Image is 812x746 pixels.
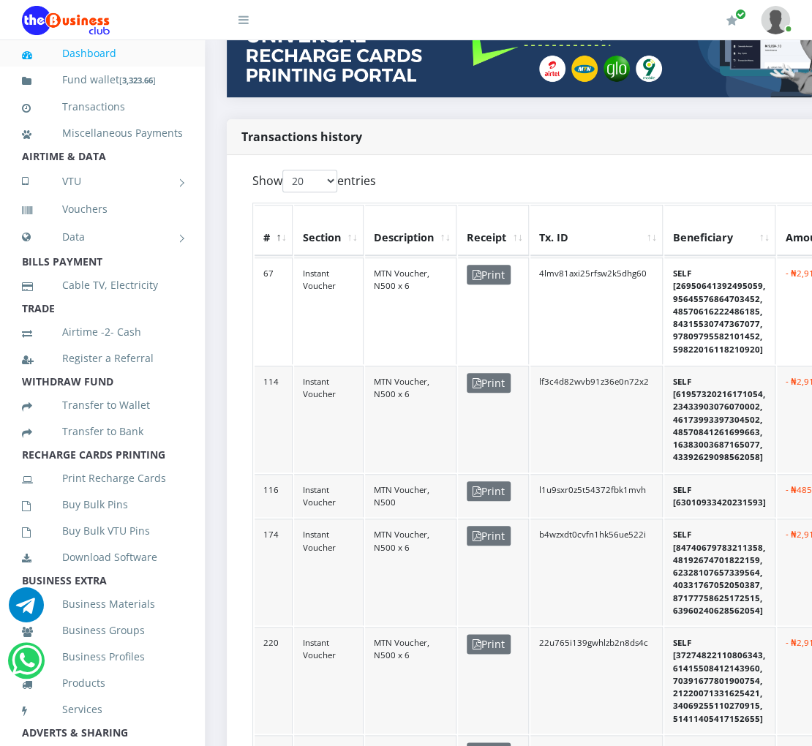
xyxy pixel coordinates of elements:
a: Chat for support [12,654,42,678]
span: Print [467,634,511,654]
select: Showentries [282,170,337,192]
img: Logo [22,6,110,35]
th: Description: activate to sort column ascending [365,205,456,256]
a: Buy Bulk Pins [22,488,183,521]
td: 174 [255,519,293,625]
a: Airtime -2- Cash [22,315,183,349]
td: 22u765i139gwhlzb2n8ds4c [530,627,663,734]
td: b4wzxdt0cvfn1hk56ue522i [530,519,663,625]
th: #: activate to sort column descending [255,205,293,256]
th: Tx. ID: activate to sort column ascending [530,205,663,256]
span: Print [467,265,511,285]
a: Products [22,666,183,700]
td: SELF [61957320216171054, 23433903076070002, 46173993397304502, 48570841261699663, 163830036871650... [664,366,775,472]
span: Print [467,481,511,501]
a: Print Recharge Cards [22,461,183,495]
a: Business Groups [22,614,183,647]
td: Instant Voucher [294,257,364,364]
td: 220 [255,627,293,734]
small: [ ] [119,75,156,86]
i: Renew/Upgrade Subscription [726,15,737,26]
th: Section: activate to sort column ascending [294,205,364,256]
td: SELF [84740679783211358, 48192674701822159, 62328107657339564, 40331767052050387, 871777586251725... [664,519,775,625]
a: Business Materials [22,587,183,621]
td: SELF [63010933420231593] [664,474,775,518]
td: Instant Voucher [294,519,364,625]
td: Instant Voucher [294,474,364,518]
a: Fund wallet[3,323.66] [22,63,183,97]
a: Register a Referral [22,342,183,375]
td: Instant Voucher [294,627,364,734]
a: Data [22,219,183,255]
td: 116 [255,474,293,518]
span: Renew/Upgrade Subscription [735,9,746,20]
td: 67 [255,257,293,364]
td: MTN Voucher, N500 [365,474,456,518]
td: 114 [255,366,293,472]
th: Beneficiary: activate to sort column ascending [664,205,775,256]
span: Print [467,526,511,546]
strong: Transactions history [241,129,362,145]
a: Vouchers [22,192,183,226]
td: MTN Voucher, N500 x 6 [365,627,456,734]
a: Transfer to Bank [22,415,183,448]
a: Business Profiles [22,640,183,674]
img: User [761,6,790,34]
a: Services [22,693,183,726]
td: 4lmv81axi25rfsw2k5dhg60 [530,257,663,364]
a: Chat for support [9,598,44,622]
span: Print [467,373,511,393]
td: SELF [37274822110806343, 61415508412143960, 70391677801900754, 21220071331625421, 340692551102709... [664,627,775,734]
td: Instant Voucher [294,366,364,472]
td: MTN Voucher, N500 x 6 [365,257,456,364]
th: Receipt: activate to sort column ascending [458,205,529,256]
a: Dashboard [22,37,183,70]
td: MTN Voucher, N500 x 6 [365,519,456,625]
a: VTU [22,163,183,200]
a: Buy Bulk VTU Pins [22,514,183,548]
b: 3,323.66 [122,75,153,86]
td: lf3c4d82wvb91z36e0n72x2 [530,366,663,472]
a: Transactions [22,90,183,124]
a: Download Software [22,540,183,574]
a: Cable TV, Electricity [22,268,183,302]
td: l1u9sxr0z5t54372fbk1mvh [530,474,663,518]
td: MTN Voucher, N500 x 6 [365,366,456,472]
a: Transfer to Wallet [22,388,183,422]
a: Miscellaneous Payments [22,116,183,150]
td: SELF [26950641392495059, 95645576864703452, 48570616222486185, 84315530747367077, 978097955821014... [664,257,775,364]
label: Show entries [252,170,376,192]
